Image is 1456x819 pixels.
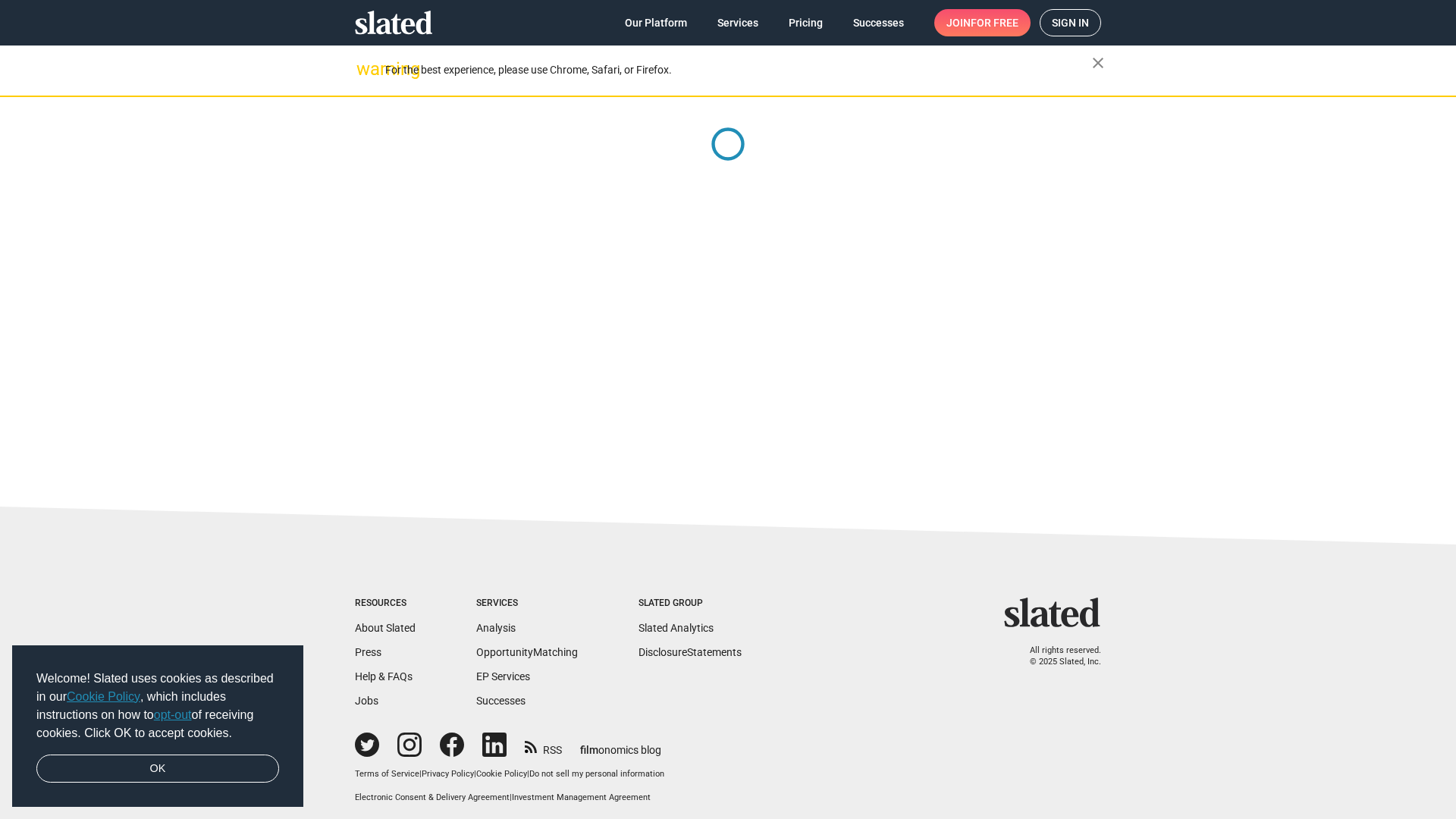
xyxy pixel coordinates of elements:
[934,9,1031,36] a: Joinfor free
[474,769,476,779] span: |
[476,670,530,682] a: EP Services
[853,9,904,36] span: Successes
[67,690,140,703] a: Cookie Policy
[525,734,562,758] a: RSS
[527,769,529,779] span: |
[355,792,510,802] a: Electronic Consent & Delivery Agreement
[419,769,422,779] span: |
[36,755,279,783] a: dismiss cookie message
[355,695,378,707] a: Jobs
[705,9,770,36] a: Services
[789,9,823,36] span: Pricing
[154,708,192,721] a: opt-out
[639,598,742,610] div: Slated Group
[1014,645,1101,667] p: All rights reserved. © 2025 Slated, Inc.
[476,646,578,658] a: OpportunityMatching
[476,622,516,634] a: Analysis
[12,645,303,808] div: cookieconsent
[971,9,1018,36] span: for free
[841,9,916,36] a: Successes
[529,769,664,780] button: Do not sell my personal information
[717,9,758,36] span: Services
[639,646,742,658] a: DisclosureStatements
[946,9,1018,36] span: Join
[1052,10,1089,36] span: Sign in
[355,670,413,682] a: Help & FAQs
[422,769,474,779] a: Privacy Policy
[510,792,512,802] span: |
[580,744,598,756] span: film
[476,695,526,707] a: Successes
[1089,54,1107,72] mat-icon: close
[476,769,527,779] a: Cookie Policy
[385,60,1092,80] div: For the best experience, please use Chrome, Safari, or Firefox.
[355,598,416,610] div: Resources
[36,670,279,742] span: Welcome! Slated uses cookies as described in our , which includes instructions on how to of recei...
[777,9,835,36] a: Pricing
[512,792,651,802] a: Investment Management Agreement
[356,60,375,78] mat-icon: warning
[580,731,661,758] a: filmonomics blog
[625,9,687,36] span: Our Platform
[355,769,419,779] a: Terms of Service
[476,598,578,610] div: Services
[1040,9,1101,36] a: Sign in
[639,622,714,634] a: Slated Analytics
[355,622,416,634] a: About Slated
[355,646,381,658] a: Press
[613,9,699,36] a: Our Platform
